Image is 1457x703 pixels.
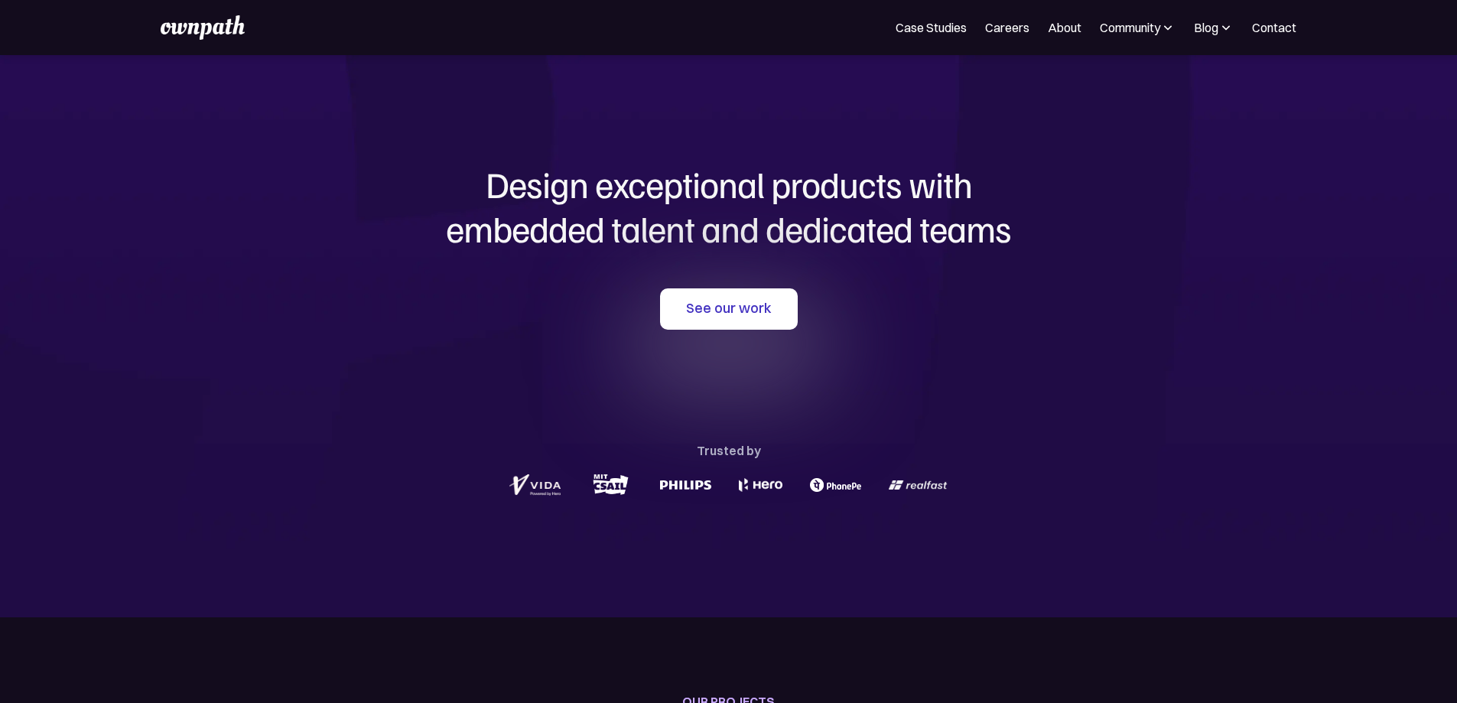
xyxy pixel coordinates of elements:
[660,288,798,330] a: See our work
[1194,18,1218,37] div: Blog
[1194,18,1234,37] div: Blog
[1048,18,1081,37] a: About
[1100,18,1176,37] div: Community
[362,162,1096,250] h1: Design exceptional products with embedded talent and dedicated teams
[896,18,967,37] a: Case Studies
[1252,18,1296,37] a: Contact
[985,18,1029,37] a: Careers
[697,440,761,461] div: Trusted by
[1100,18,1160,37] div: Community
